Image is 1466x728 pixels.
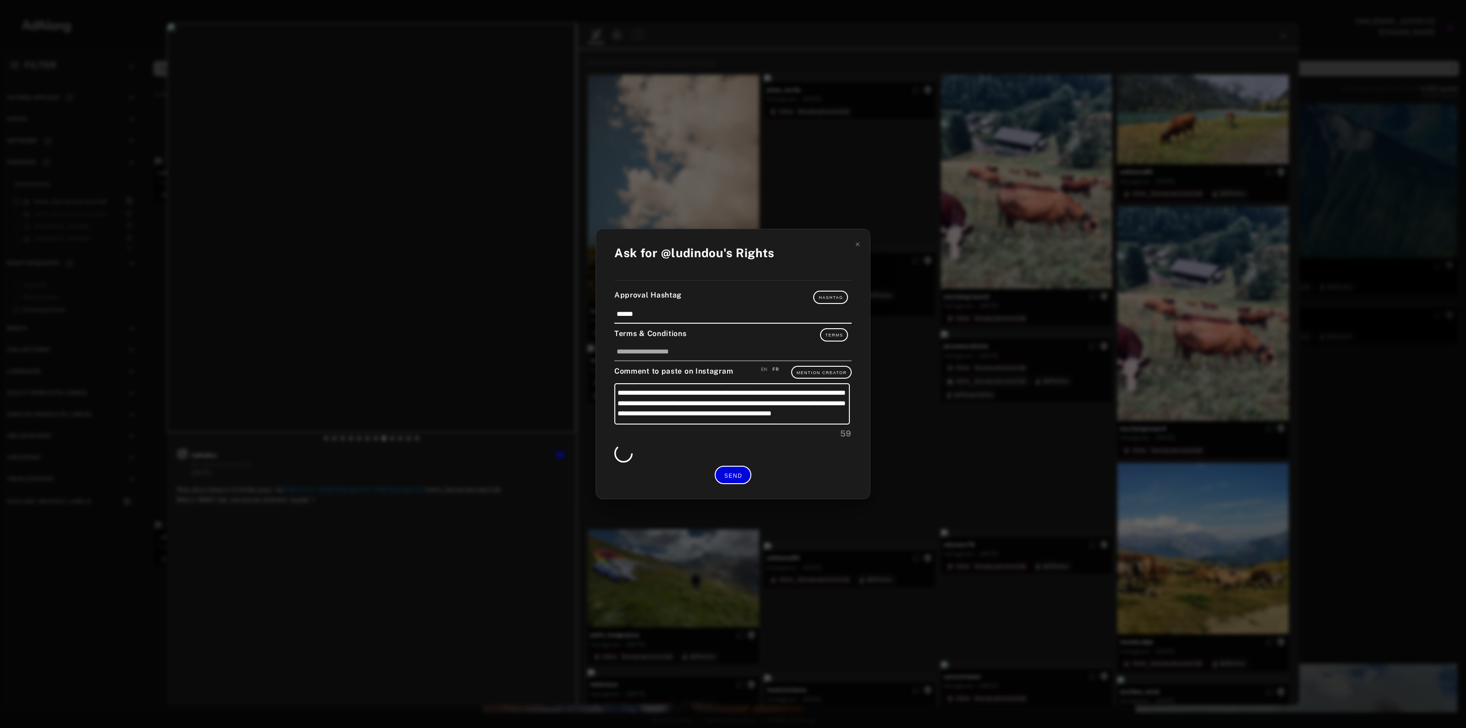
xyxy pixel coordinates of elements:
[614,244,775,262] div: Ask for @ludindou's Rights
[772,366,779,373] div: Save an french version of your comment
[826,333,843,337] span: Terms
[1420,684,1466,728] div: Widget de chat
[715,466,751,484] button: SEND
[614,290,852,303] div: Approval Hashtag
[1420,684,1466,728] iframe: Chat Widget
[761,366,768,373] div: Save an english version of your comment
[820,328,848,341] button: Terms
[724,473,742,479] span: SEND
[614,366,852,379] div: Comment to paste on Instagram
[614,427,852,440] div: 59
[791,366,852,379] button: Mention Creator
[797,370,847,375] span: Mention Creator
[614,328,852,341] div: Terms & Conditions
[819,295,843,300] span: Hashtag
[813,291,848,303] button: Hashtag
